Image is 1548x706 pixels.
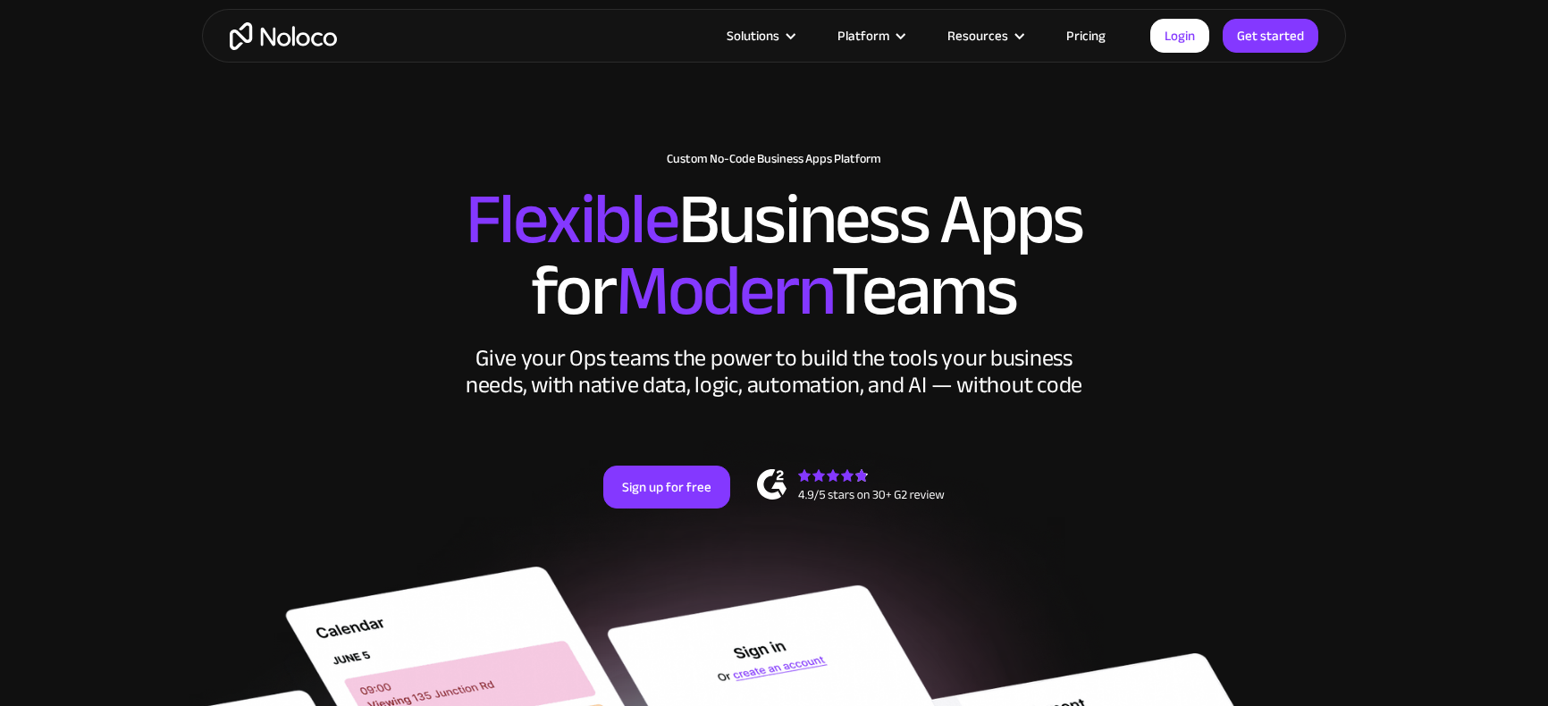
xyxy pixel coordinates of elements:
a: Get started [1223,19,1318,53]
div: Platform [837,24,889,47]
div: Resources [947,24,1008,47]
span: Flexible [466,153,678,286]
div: Solutions [704,24,815,47]
span: Modern [616,224,831,357]
div: Give your Ops teams the power to build the tools your business needs, with native data, logic, au... [461,345,1087,399]
div: Solutions [727,24,779,47]
h1: Custom No-Code Business Apps Platform [220,152,1328,166]
div: Resources [925,24,1044,47]
a: Login [1150,19,1209,53]
a: Pricing [1044,24,1128,47]
div: Platform [815,24,925,47]
a: Sign up for free [603,466,730,508]
h2: Business Apps for Teams [220,184,1328,327]
a: home [230,22,337,50]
